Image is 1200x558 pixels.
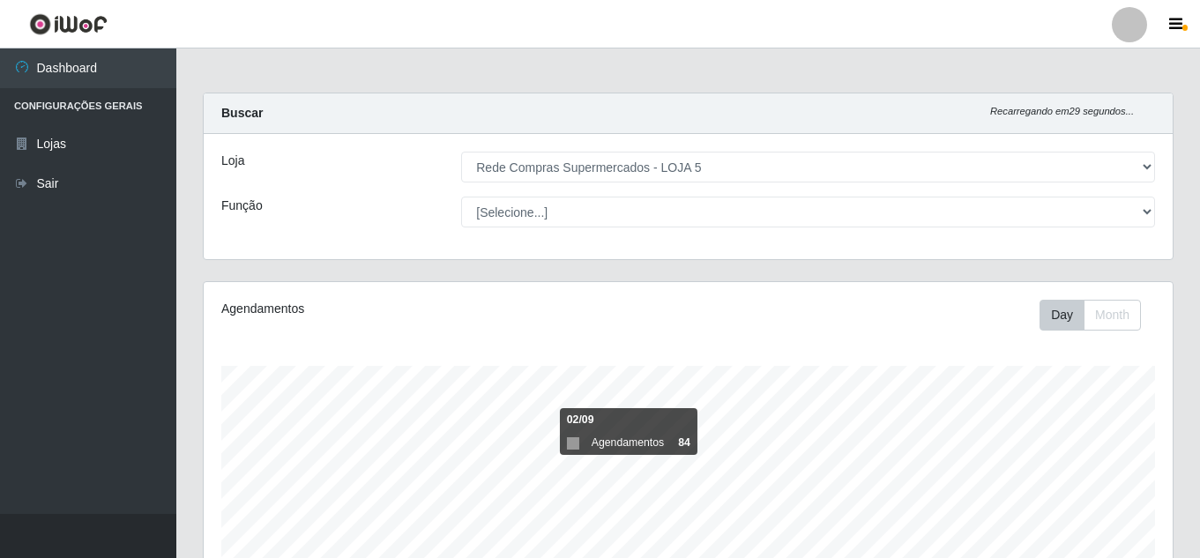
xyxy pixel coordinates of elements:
button: Month [1084,300,1141,331]
label: Função [221,197,263,215]
i: Recarregando em 29 segundos... [990,106,1134,116]
div: First group [1040,300,1141,331]
div: Agendamentos [221,300,595,318]
div: Toolbar with button groups [1040,300,1155,331]
button: Day [1040,300,1084,331]
label: Loja [221,152,244,170]
strong: Buscar [221,106,263,120]
img: CoreUI Logo [29,13,108,35]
